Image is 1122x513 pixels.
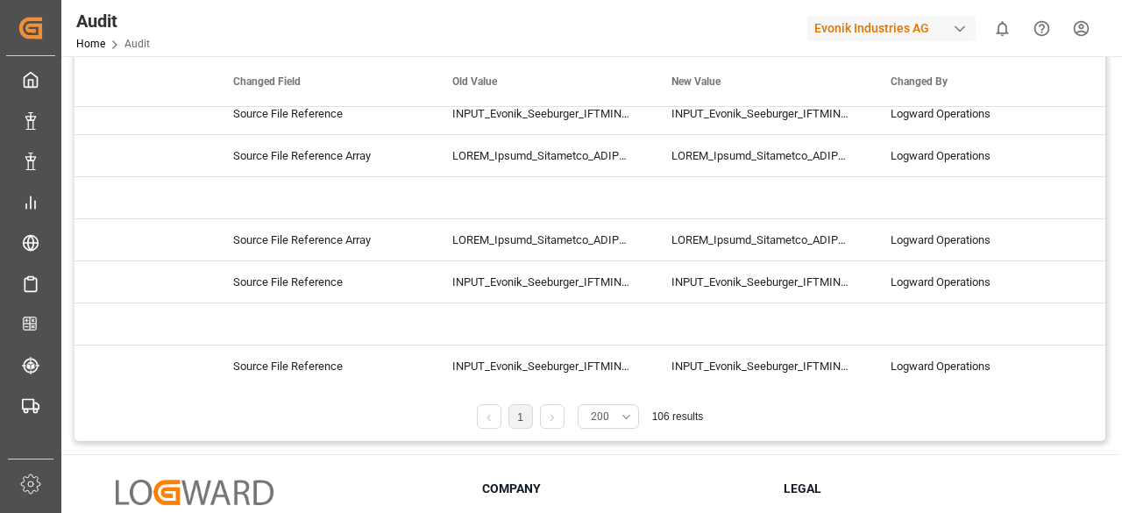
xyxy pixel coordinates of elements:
div: Logward Operations [870,135,1089,176]
div: LOREM_Ipsumd_Sitametco_ADIPIS_7446451161_15654431140780651.eli,SEDDO_Eiusmo_Temporinc_UTLABO_2796... [650,135,870,176]
h3: Company [482,480,763,498]
span: 106 results [652,410,704,423]
button: Help Center [1022,9,1062,48]
span: Changed By [891,75,948,88]
span: Changed Field [233,75,301,88]
li: Next Page [540,404,565,429]
div: Source File Reference [212,346,431,387]
div: Audit [76,8,150,34]
div: Evonik Industries AG [807,16,976,41]
a: 1 [517,411,523,424]
div: Source File Reference [212,93,431,134]
div: Source File Reference Array [212,135,431,176]
div: Logward Operations [870,261,1089,303]
div: LOREM_Ipsumd_Sitametco_ADIPIS_8160476711_69547416569894825.eli,SEDDO_Eiusmo_Temporinc_UTLABO_8711... [431,135,650,176]
div: Logward Operations [870,93,1089,134]
span: New Value [671,75,721,88]
span: 200 [591,409,609,424]
div: Source File Reference Array [212,219,431,260]
div: INPUT_Evonik_Seeburger_IFTMIN_1003097389_20250829073812712.edi [650,346,870,387]
div: INPUT_Evonik_Seeburger_IFTMIN_1003097858_20250829093847757.edi [650,261,870,303]
div: INPUT_Evonik_Seeburger_IFTMIN_1003097885_20250829094646115.edi [650,93,870,134]
a: Home [76,38,105,50]
div: Source File Reference [212,261,431,303]
li: 1 [508,404,533,429]
button: show 0 new notifications [983,9,1022,48]
button: open menu [578,404,639,429]
button: Evonik Industries AG [807,11,983,45]
div: INPUT_Evonik_Seeburger_IFTMIN_1003090070_20250827081351886.edi [431,346,650,387]
div: Logward Operations [870,346,1089,387]
div: INPUT_Evonik_Seeburger_IFTMIN_1003097858_20250829093847757.edi [431,93,650,134]
img: Logward Logo [116,480,273,505]
h3: Legal [784,480,1064,498]
span: Old Value [452,75,497,88]
div: INPUT_Evonik_Seeburger_IFTMIN_1003097389_20250829073812712.edi [431,261,650,303]
div: Logward Operations [870,219,1089,260]
div: LOREM_Ipsumd_Sitametco_ADIPIS_3314086771_60641746048383053.eli,SEDDO_Eiusmo_Temporinc_UTLABO_7337... [431,219,650,260]
li: Previous Page [477,404,501,429]
div: LOREM_Ipsumd_Sitametco_ADIPIS_8160476711_69547416569894825.eli,SEDDO_Eiusmo_Temporinc_UTLABO_8711... [650,219,870,260]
